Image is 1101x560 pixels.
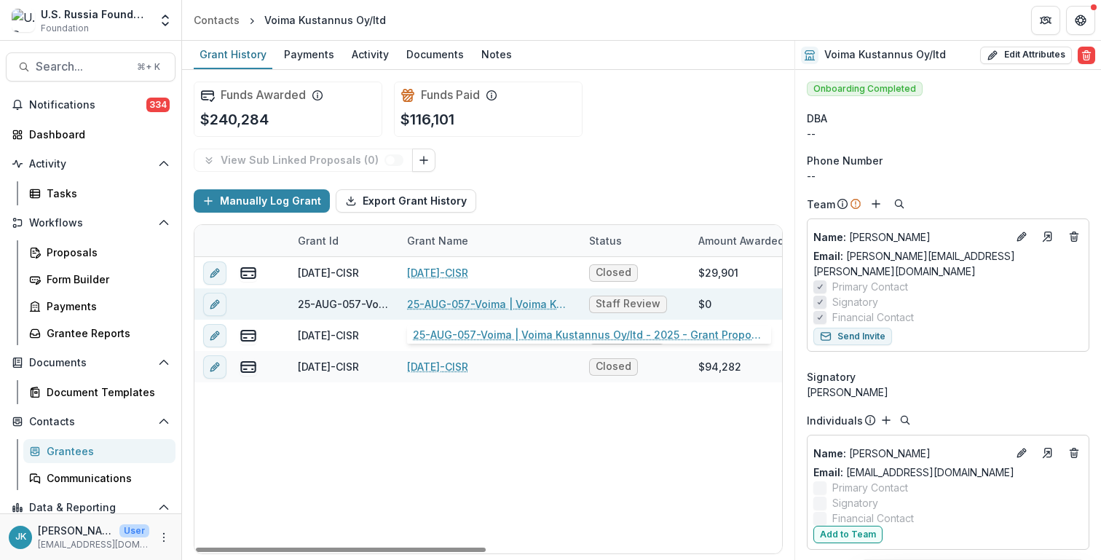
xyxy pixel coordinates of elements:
[813,229,1007,245] p: [PERSON_NAME]
[29,416,152,428] span: Contacts
[698,359,741,374] div: $94,282
[813,446,1007,461] a: Name: [PERSON_NAME]
[407,359,468,374] a: [DATE]-CISR
[6,93,175,117] button: Notifications334
[289,225,398,256] div: Grant Id
[1036,225,1059,248] a: Go to contact
[6,122,175,146] a: Dashboard
[813,526,883,543] button: Add to Team
[813,446,1007,461] p: [PERSON_NAME]
[47,186,164,201] div: Tasks
[475,41,518,69] a: Notes
[690,225,799,256] div: Amount Awarded
[134,59,163,75] div: ⌘ + K
[407,296,572,312] a: 25-AUG-057-Voima | Voima Kustannus Oy/ltd - 2025 - Grant Proposal Application ([DATE])
[412,149,435,172] button: Link Grants
[194,149,413,172] button: View Sub Linked Proposals (0)
[596,298,660,310] span: Staff Review
[580,233,631,248] div: Status
[407,265,468,280] a: [DATE]-CISR
[298,265,359,280] div: [DATE]-CISR
[194,189,330,213] button: Manually Log Grant
[289,233,347,248] div: Grant Id
[867,195,885,213] button: Add
[807,111,827,126] span: DBA
[346,41,395,69] a: Activity
[813,231,846,243] span: Name :
[240,264,257,282] button: view-payments
[47,443,164,459] div: Grantees
[580,225,690,256] div: Status
[398,225,580,256] div: Grant Name
[807,168,1089,184] div: --
[12,9,35,32] img: U.S. Russia Foundation
[813,248,1083,279] a: Email: [PERSON_NAME][EMAIL_ADDRESS][PERSON_NAME][DOMAIN_NAME]
[6,410,175,433] button: Open Contacts
[832,495,878,510] span: Signatory
[194,12,240,28] div: Contacts
[698,328,738,343] div: $116,101
[596,267,631,279] span: Closed
[23,240,175,264] a: Proposals
[29,158,152,170] span: Activity
[832,309,914,325] span: Financial Contact
[23,321,175,345] a: Grantee Reports
[194,41,272,69] a: Grant History
[23,267,175,291] a: Form Builder
[400,44,470,65] div: Documents
[29,502,152,514] span: Data & Reporting
[29,357,152,369] span: Documents
[146,98,170,112] span: 334
[1066,6,1095,35] button: Get Help
[336,189,476,213] button: Export Grant History
[298,328,359,343] div: [DATE]-CISR
[155,529,173,546] button: More
[47,470,164,486] div: Communications
[47,384,164,400] div: Document Templates
[41,22,89,35] span: Foundation
[155,6,175,35] button: Open entity switcher
[807,369,856,384] span: Signatory
[475,44,518,65] div: Notes
[47,326,164,341] div: Grantee Reports
[41,7,149,22] div: U.S. Russia Foundation
[891,195,908,213] button: Search
[6,152,175,176] button: Open Activity
[298,359,359,374] div: [DATE]-CISR
[38,538,149,551] p: [EMAIL_ADDRESS][DOMAIN_NAME]
[807,197,835,212] p: Team
[203,324,226,347] button: edit
[1031,6,1060,35] button: Partners
[203,261,226,285] button: edit
[221,154,384,167] p: View Sub Linked Proposals ( 0 )
[6,211,175,234] button: Open Workflows
[200,109,269,130] p: $240,284
[194,44,272,65] div: Grant History
[188,9,392,31] nav: breadcrumb
[36,60,128,74] span: Search...
[813,328,892,345] button: Send Invite
[240,327,257,344] button: view-payments
[221,88,306,102] h2: Funds Awarded
[807,384,1089,400] div: [PERSON_NAME]
[1065,228,1083,245] button: Deletes
[119,524,149,537] p: User
[1065,444,1083,462] button: Deletes
[832,480,908,495] span: Primary Contact
[421,88,480,102] h2: Funds Paid
[980,47,1072,64] button: Edit Attributes
[278,44,340,65] div: Payments
[400,41,470,69] a: Documents
[38,523,114,538] p: [PERSON_NAME]
[23,380,175,404] a: Document Templates
[596,360,631,373] span: Closed
[23,439,175,463] a: Grantees
[278,41,340,69] a: Payments
[698,296,711,312] div: $0
[1013,228,1030,245] button: Edit
[47,245,164,260] div: Proposals
[807,153,883,168] span: Phone Number
[47,272,164,287] div: Form Builder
